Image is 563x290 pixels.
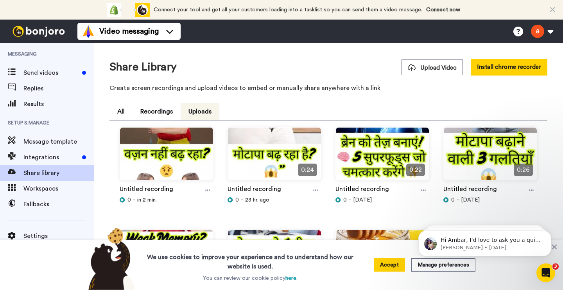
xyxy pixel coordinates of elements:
[514,164,533,176] span: 0:26
[343,196,347,204] span: 0
[34,30,135,37] p: Message from Amy, sent 74w ago
[23,99,94,109] span: Results
[120,128,213,187] img: 814d58dd-be70-44da-be62-ff18d9b3372b_thumbnail_source_1760328451.jpg
[109,83,547,93] p: Create screen recordings and upload videos to embed or manually share anywhere with a link
[228,230,321,289] img: 55da0cd9-bb2f-40fd-a3a6-76b80189c265_thumbnail_source_1759898011.jpg
[23,168,94,178] span: Share library
[109,103,133,120] button: All
[336,230,429,289] img: d9fe92f3-a6d2-498b-8481-c72a1a16495d_thumbnail_source_1759810869.jpg
[443,196,537,204] div: [DATE]
[154,7,422,13] span: Connect your tool and get all your customers loading into a tasklist so you can send them a video...
[23,184,94,193] span: Workspaces
[23,137,94,146] span: Message template
[552,263,559,270] span: 3
[335,196,429,204] div: [DATE]
[23,84,94,93] span: Replies
[181,103,219,120] button: Uploads
[127,196,131,204] span: 0
[23,153,79,162] span: Integrations
[23,231,94,241] span: Settings
[120,230,213,289] img: f09711c2-18d9-4e11-84cf-c7aa5e330488_thumbnail_source_1759983096.jpg
[336,128,429,187] img: 261ee13f-ad22-46ea-9a42-38ca2c414d63_thumbnail_source_1760155477.jpg
[285,276,296,281] a: here
[133,103,181,120] button: Recordings
[82,25,95,38] img: vm-color.svg
[444,128,537,187] img: 8545d2d6-518d-495d-85b1-e7e8f9a637da_thumbnail_source_1760070308.jpg
[471,59,547,76] button: Install chrome recorder
[298,164,317,176] span: 0:24
[107,3,150,17] div: animation
[235,196,239,204] span: 0
[443,184,497,196] a: Untitled recording
[34,23,135,60] span: Hi Ambar, I’d love to ask you a quick question: If [PERSON_NAME] could introduce a new feature or...
[109,61,177,73] h1: Share Library
[120,184,173,196] a: Untitled recording
[407,214,563,269] iframe: Intercom notifications message
[402,59,463,75] button: Upload Video
[139,248,361,271] h3: We use cookies to improve your experience and to understand how our website is used.
[228,184,281,196] a: Untitled recording
[81,227,139,290] img: bear-with-cookie.png
[228,128,321,187] img: 01cfb190-79f4-4121-b990-f049cc65ec6e_thumbnail_source_1760242099.jpg
[406,164,425,176] span: 0:22
[120,196,213,204] div: in 2 min.
[9,26,68,37] img: bj-logo-header-white.svg
[335,184,389,196] a: Untitled recording
[374,258,405,272] button: Accept
[203,274,298,282] p: You can review our cookie policy .
[451,196,455,204] span: 0
[408,64,457,72] span: Upload Video
[536,263,555,282] iframe: Intercom live chat
[99,26,159,37] span: Video messaging
[23,68,79,77] span: Send videos
[23,200,94,209] span: Fallbacks
[426,7,460,13] a: Connect now
[228,196,321,204] div: 23 hr. ago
